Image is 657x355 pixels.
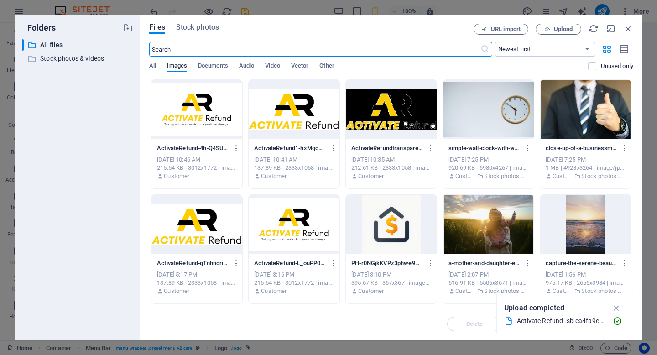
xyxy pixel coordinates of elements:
span: URL import [491,26,521,32]
div: [DATE] 3:16 PM [254,271,334,279]
p: Customer [358,287,384,295]
p: Stock photos & videos [581,172,626,180]
span: Other [319,60,334,73]
span: Vector [291,60,309,73]
div: By: Customer | Folder: Stock photos & videos [448,287,528,295]
p: Customer [261,172,287,180]
p: ActivateRefund-L_ouPP0qZll_67xFfRMQjQ.jpg [254,259,325,267]
p: Upload completed [504,302,564,314]
p: ActivateRefundtransparent-GHjdGUkqiWGsUZKFiKlIaA.jpg [351,144,422,152]
span: All [149,60,156,73]
p: ActivateRefund-qTnhndriFt35sm13mhuXBw.jpg [157,259,228,267]
div: [DATE] 1:56 PM [546,271,626,279]
p: Stock photos & videos [484,287,528,295]
div: [DATE] 3:10 PM [351,271,431,279]
p: a-mother-and-daughter-embrace-and-point-at-the-sunset-in-a-grassy-field-0Eht1MJZDfCMX21X1uli4w.jpeg [448,259,520,267]
p: capture-the-serene-beauty-of-bali-s-beach-sunset-with-golden-reflections-on-the-ocean-waves-uSdnq... [546,259,617,267]
div: ​ [22,39,24,51]
span: Files [149,22,165,33]
div: [DATE] 5:17 PM [157,271,237,279]
p: All files [40,40,116,50]
button: URL import [474,24,528,35]
span: Video [265,60,280,73]
button: Upload [536,24,581,35]
div: 137.89 KB | 2333x1058 | image/jpeg [254,164,334,172]
span: Audio [239,60,254,73]
div: [DATE] 2:07 PM [448,271,528,279]
span: Stock photos [176,22,219,33]
span: Images [167,60,187,73]
span: Upload [554,26,573,32]
i: Minimize [606,24,616,34]
input: Search [149,42,480,57]
div: [DATE] 10:35 AM [351,156,431,164]
div: Activate Refund .sb-ca4fa9c2-93Nyu6 [517,316,605,326]
p: Customer [164,172,189,180]
i: Create new folder [123,23,133,33]
div: 616.91 KB | 5506x3671 | image/jpeg [448,279,528,287]
p: close-up-of-a-businessman-in-a-suit-giving-a-thumbs-up-gesture-symbolizing-success-byMNT7HQZ-skVO... [546,144,617,152]
p: Customer [455,172,474,180]
p: Customer [164,287,189,295]
p: ActivateRefund1-hxMqcCMVMYDibZiFvCtQkQ.jpg [254,144,325,152]
p: Displays only files that are not in use on the website. Files added during this session can still... [601,62,633,70]
div: By: Customer | Folder: Stock photos & videos [546,172,626,180]
p: Customer [553,287,572,295]
div: 920.69 KB | 6980x4267 | image/jpeg [448,164,528,172]
div: [DATE] 10:41 AM [254,156,334,164]
div: 975.17 KB | 2656x3984 | image/jpeg [546,279,626,287]
p: Customer [358,172,384,180]
div: 215.54 KB | 3012x1772 | image/jpeg [157,164,237,172]
p: Stock photos & videos [581,287,626,295]
div: Stock photos & videos [22,53,133,64]
div: By: Customer | Folder: Stock photos & videos [448,172,528,180]
p: Customer [553,172,572,180]
div: 215.54 KB | 3012x1772 | image/jpeg [254,279,334,287]
p: ActivateRefund-4h-Q4SUF4S4ZGFc_dYcCoQ.sb-ca4fa9c2-93Nyu6 [157,144,228,152]
p: Customer [261,287,287,295]
div: [DATE] 10:46 AM [157,156,237,164]
div: [DATE] 7:25 PM [546,156,626,164]
div: 395.67 KB | 367x367 | image/png [351,279,431,287]
p: Customer [455,287,474,295]
p: Stock photos & videos [40,53,116,64]
div: 1 MB | 4928x3264 | image/jpeg [546,164,626,172]
div: 137.89 KB | 2333x1058 | image/jpeg [157,279,237,287]
div: 212.61 KB | 2333x1058 | image/jpeg [351,164,431,172]
p: simple-wall-clock-with-wooden-frame-against-a-white-background-showing-the-time-10-10-06jhMsZ4UqN... [448,144,520,152]
p: Folders [22,22,56,34]
i: Close [623,24,633,34]
div: By: Customer | Folder: Stock photos & videos [546,287,626,295]
span: Documents [198,60,228,73]
p: Stock photos & videos [484,172,528,180]
div: [DATE] 7:25 PM [448,156,528,164]
p: PH-r0NGjkKVPz3phwe9Xr6ovg.png [351,259,422,267]
i: Reload [589,24,599,34]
